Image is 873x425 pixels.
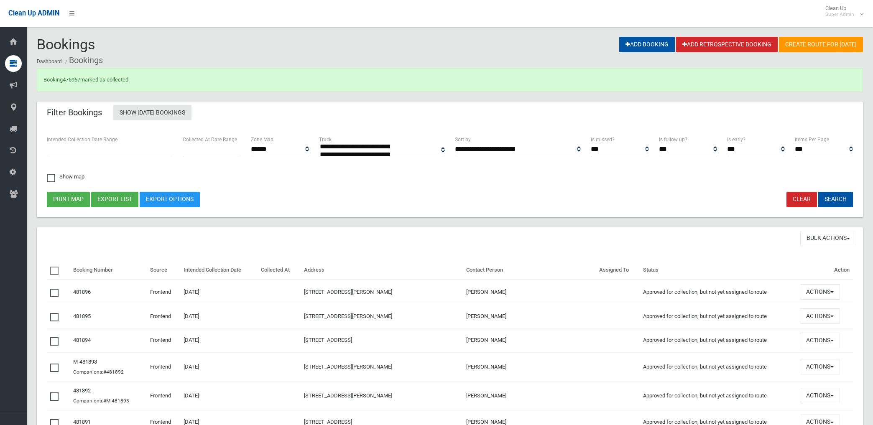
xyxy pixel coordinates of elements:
[786,192,817,207] a: Clear
[147,352,180,381] td: Frontend
[91,192,138,207] button: Export list
[800,231,856,246] button: Bulk Actions
[463,352,596,381] td: [PERSON_NAME]
[800,333,840,348] button: Actions
[463,304,596,328] td: [PERSON_NAME]
[103,369,124,375] a: #481892
[147,381,180,410] td: Frontend
[779,37,863,52] a: Create route for [DATE]
[63,76,80,83] a: 475967
[640,261,796,280] th: Status
[140,192,200,207] a: Export Options
[147,328,180,353] td: Frontend
[180,280,258,304] td: [DATE]
[800,388,840,403] button: Actions
[258,261,300,280] th: Collected At
[8,9,59,17] span: Clean Up ADMIN
[304,419,352,425] a: [STREET_ADDRESS]
[800,284,840,300] button: Actions
[825,11,854,18] small: Super Admin
[463,280,596,304] td: [PERSON_NAME]
[640,352,796,381] td: Approved for collection, but not yet assigned to route
[319,135,332,144] label: Truck
[640,328,796,353] td: Approved for collection, but not yet assigned to route
[47,192,90,207] button: Print map
[73,398,130,404] small: Companions:
[73,313,91,319] a: 481895
[147,304,180,328] td: Frontend
[73,289,91,295] a: 481896
[73,419,91,425] a: 481891
[73,387,91,394] a: 481892
[37,104,112,121] header: Filter Bookings
[37,36,95,53] span: Bookings
[47,174,84,179] span: Show map
[180,328,258,353] td: [DATE]
[463,328,596,353] td: [PERSON_NAME]
[640,304,796,328] td: Approved for collection, but not yet assigned to route
[103,398,129,404] a: #M-481893
[37,59,62,64] a: Dashboard
[304,313,392,319] a: [STREET_ADDRESS][PERSON_NAME]
[463,381,596,410] td: [PERSON_NAME]
[676,37,778,52] a: Add Retrospective Booking
[73,359,97,365] a: M-481893
[180,304,258,328] td: [DATE]
[800,308,840,324] button: Actions
[821,5,863,18] span: Clean Up
[180,352,258,381] td: [DATE]
[147,280,180,304] td: Frontend
[73,337,91,343] a: 481894
[463,261,596,280] th: Contact Person
[304,364,392,370] a: [STREET_ADDRESS][PERSON_NAME]
[596,261,640,280] th: Assigned To
[63,53,103,68] li: Bookings
[619,37,675,52] a: Add Booking
[640,280,796,304] td: Approved for collection, but not yet assigned to route
[70,261,147,280] th: Booking Number
[113,105,191,120] a: Show [DATE] Bookings
[796,261,853,280] th: Action
[73,369,125,375] small: Companions:
[147,261,180,280] th: Source
[180,261,258,280] th: Intended Collection Date
[180,381,258,410] td: [DATE]
[304,392,392,399] a: [STREET_ADDRESS][PERSON_NAME]
[304,289,392,295] a: [STREET_ADDRESS][PERSON_NAME]
[818,192,853,207] button: Search
[301,261,463,280] th: Address
[304,337,352,343] a: [STREET_ADDRESS]
[640,381,796,410] td: Approved for collection, but not yet assigned to route
[800,359,840,374] button: Actions
[37,68,863,92] div: Booking marked as collected.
